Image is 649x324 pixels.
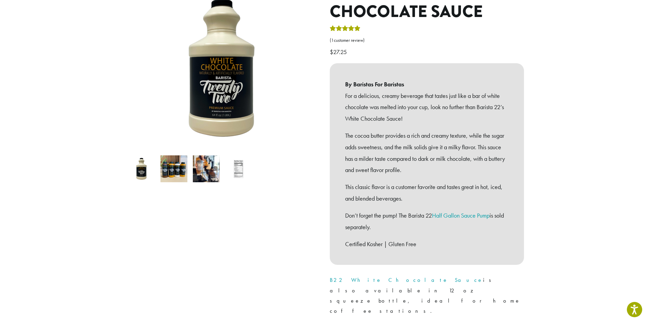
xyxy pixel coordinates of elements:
span: $ [330,48,333,56]
a: Half Gallon Sauce Pump [432,211,490,219]
a: B22 White Chocolate Sauce [330,276,483,284]
img: Barista 22 White Chocolate Sauce - Image 3 [193,155,220,182]
p: is also available in 12 oz squeeze bottle, ideal for home coffee stations. [330,275,524,316]
p: Certified Kosher | Gluten Free [345,238,509,250]
div: Rated 5.00 out of 5 [330,24,360,35]
span: 1 [331,37,334,43]
p: The cocoa butter provides a rich and creamy texture, while the sugar adds sweetness, and the milk... [345,130,509,176]
p: Don’t forget the pump! The Barista 22 is sold separately. [345,210,509,233]
a: (1customer review) [330,37,524,44]
p: For a delicious, creamy beverage that tastes just like a bar of white chocolate was melted into y... [345,90,509,124]
bdi: 27.25 [330,48,349,56]
img: Barista 22 White Chocolate Sauce [128,155,155,182]
b: By Baristas For Baristas [345,79,509,90]
p: This classic flavor is a customer favorite and tastes great in hot, iced, and blended beverages. [345,181,509,204]
img: B22 12 oz sauces line up [160,155,187,182]
img: Barista 22 White Chocolate Sauce - Image 4 [225,155,252,182]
